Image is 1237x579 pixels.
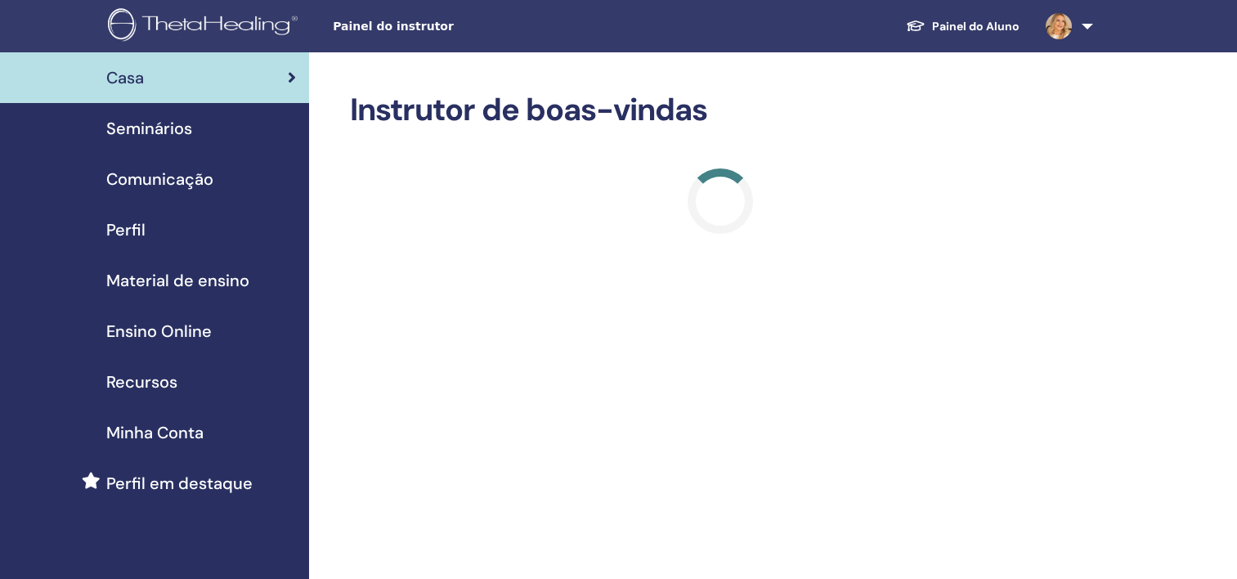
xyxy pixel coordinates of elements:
span: Painel do instrutor [333,18,578,35]
img: graduation-cap-white.svg [906,19,926,33]
span: Casa [106,65,144,90]
font: Painel do Aluno [932,19,1020,34]
a: Painel do Aluno [893,11,1033,42]
span: Comunicação [106,167,213,191]
span: Seminários [106,116,192,141]
img: logo.png [108,8,303,45]
span: Minha Conta [106,420,204,445]
span: Ensino Online [106,319,212,343]
span: Material de ensino [106,268,249,293]
span: Perfil em destaque [106,471,253,496]
span: Recursos [106,370,177,394]
span: Perfil [106,218,146,242]
h2: Instrutor de boas-vindas [350,92,1090,129]
img: default.jpg [1046,13,1072,39]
